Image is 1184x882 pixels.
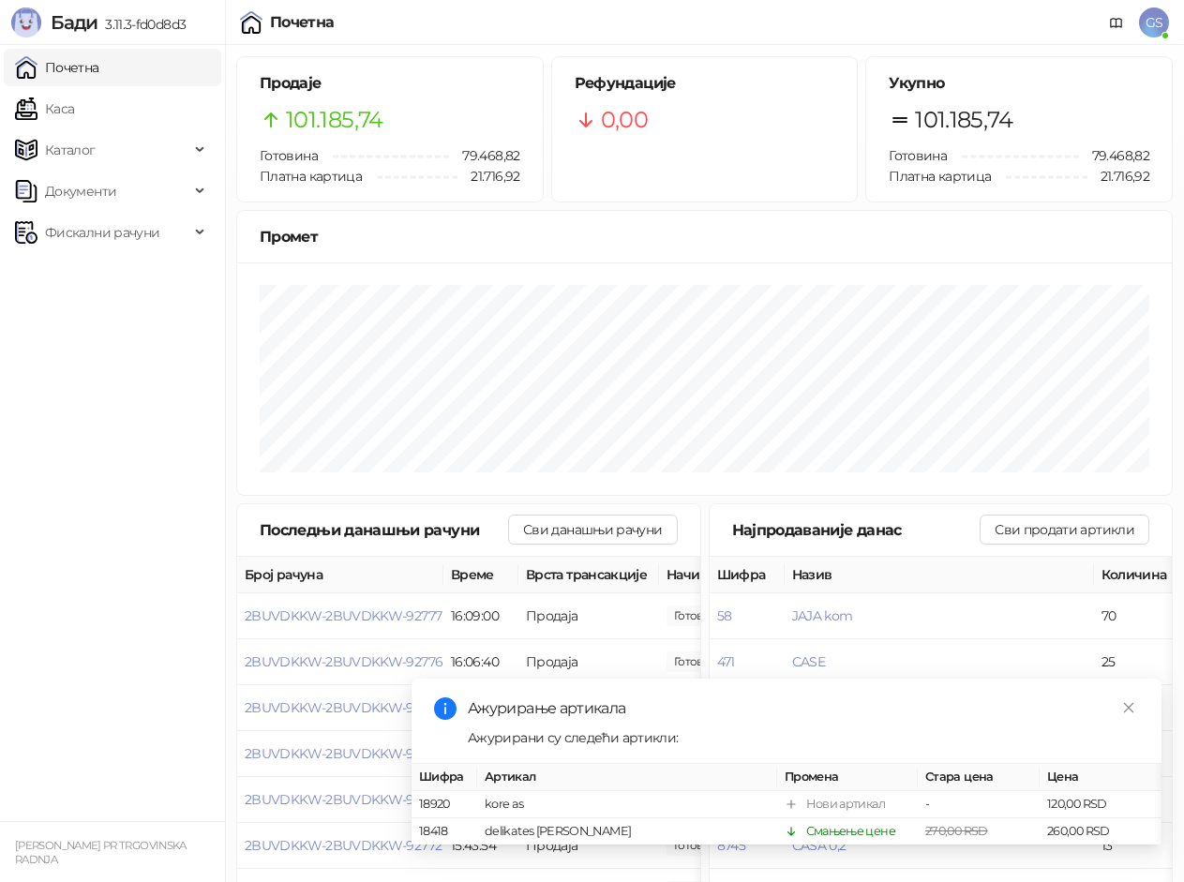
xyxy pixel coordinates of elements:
td: Продаја [518,593,659,639]
div: Нови артикал [806,795,885,814]
button: 2BUVDKKW-2BUVDKKW-92774 [245,745,442,762]
button: 471 [717,653,735,670]
button: 2BUVDKKW-2BUVDKKW-92776 [245,653,442,670]
td: Продаја [518,639,659,685]
td: delikates [PERSON_NAME] [477,818,777,845]
a: Почетна [15,49,99,86]
span: Готовина [889,147,947,164]
td: 18920 [412,791,477,818]
span: Платна картица [260,168,362,185]
td: kore as [477,791,777,818]
td: 18418 [412,818,477,845]
span: Фискални рачуни [45,214,159,251]
span: Документи [45,172,116,210]
button: 2BUVDKKW-2BUVDKKW-92777 [245,607,442,624]
td: 70 [1094,593,1178,639]
div: Ажурирани су следећи артикли: [468,727,1139,748]
span: 79.468,82 [1079,145,1149,166]
th: Шифра [710,557,785,593]
small: [PERSON_NAME] PR TRGOVINSKA RADNJA [15,839,187,866]
td: 120,00 RSD [1040,791,1162,818]
span: 270,00 RSD [925,824,988,838]
td: 16:06:40 [443,639,518,685]
span: 21.716,92 [457,166,519,187]
button: 2BUVDKKW-2BUVDKKW-92773 [245,791,442,808]
a: Каса [15,90,74,127]
button: Сви данашњи рачуни [508,515,677,545]
a: Close [1118,697,1139,718]
th: Артикал [477,764,777,791]
div: Промет [260,225,1149,248]
th: Број рачуна [237,557,443,593]
th: Начини плаћања [659,557,847,593]
span: 195,00 [667,605,730,626]
th: Назив [785,557,1094,593]
th: Време [443,557,518,593]
button: JAJA kom [792,607,853,624]
button: 2BUVDKKW-2BUVDKKW-92772 [245,837,442,854]
span: 101.185,74 [915,102,1012,138]
span: Готовина [260,147,318,164]
span: Платна картица [889,168,991,185]
h5: Продаје [260,72,520,95]
div: Последњи данашњи рачуни [260,518,508,542]
button: CASE [792,653,825,670]
div: Најпродаваније данас [732,518,981,542]
span: 79.468,82 [449,145,519,166]
div: Ажурирање артикала [468,697,1139,720]
th: Стара цена [918,764,1040,791]
span: GS [1139,7,1169,37]
button: Сви продати артикли [980,515,1149,545]
th: Промена [777,764,918,791]
span: 0,00 [601,102,648,138]
img: Logo [11,7,41,37]
td: 25 [1094,639,1178,685]
span: 21.716,92 [1087,166,1149,187]
td: 260,00 RSD [1040,818,1162,845]
span: info-circle [434,697,457,720]
th: Цена [1040,764,1162,791]
td: - [918,791,1040,818]
th: Шифра [412,764,477,791]
span: 1.029,16 [667,651,730,672]
div: Смањење цене [806,822,895,841]
h5: Укупно [889,72,1149,95]
span: close [1122,701,1135,714]
th: Количина [1094,557,1178,593]
td: 16:09:00 [443,593,518,639]
h5: Рефундације [575,72,835,95]
button: 58 [717,607,732,624]
th: Врста трансакције [518,557,659,593]
button: 2BUVDKKW-2BUVDKKW-92775 [245,699,442,716]
a: Документација [1102,7,1132,37]
div: Почетна [270,15,335,30]
span: Бади [51,11,97,34]
span: 101.185,74 [286,102,383,138]
span: Каталог [45,131,96,169]
span: 3.11.3-fd0d8d3 [97,16,186,33]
